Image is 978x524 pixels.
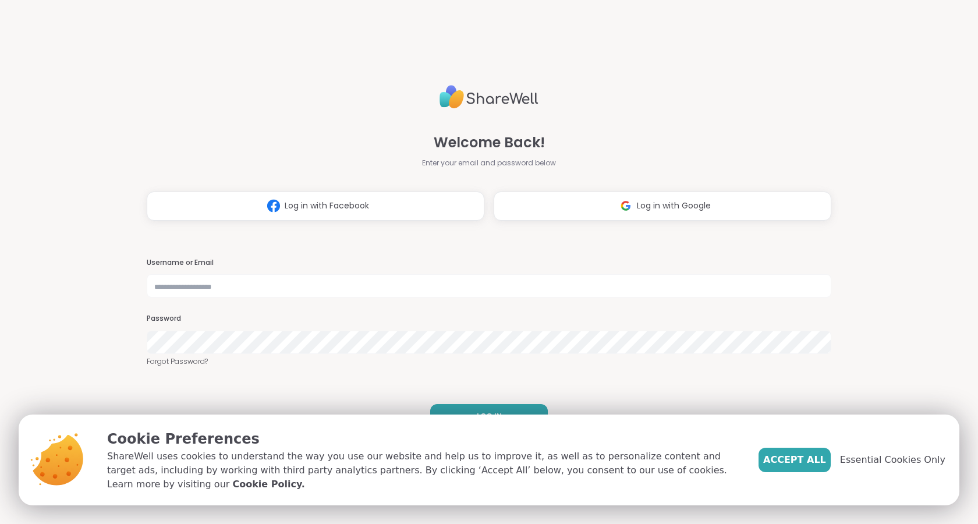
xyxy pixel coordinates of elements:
a: Cookie Policy. [232,477,304,491]
button: LOG IN [430,404,548,429]
a: Forgot Password? [147,356,831,367]
img: ShareWell Logo [440,80,538,114]
button: Log in with Facebook [147,192,484,221]
span: LOG IN [477,411,502,422]
span: Accept All [763,453,826,467]
span: Log in with Google [637,200,711,212]
h3: Password [147,314,831,324]
span: Welcome Back! [434,132,545,153]
img: ShareWell Logomark [615,195,637,217]
h3: Username or Email [147,258,831,268]
img: ShareWell Logomark [263,195,285,217]
button: Accept All [759,448,831,472]
span: Essential Cookies Only [840,453,945,467]
button: Log in with Google [494,192,831,221]
p: Cookie Preferences [107,429,740,449]
span: Enter your email and password below [422,158,556,168]
span: Log in with Facebook [285,200,369,212]
p: ShareWell uses cookies to understand the way you use our website and help us to improve it, as we... [107,449,740,491]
